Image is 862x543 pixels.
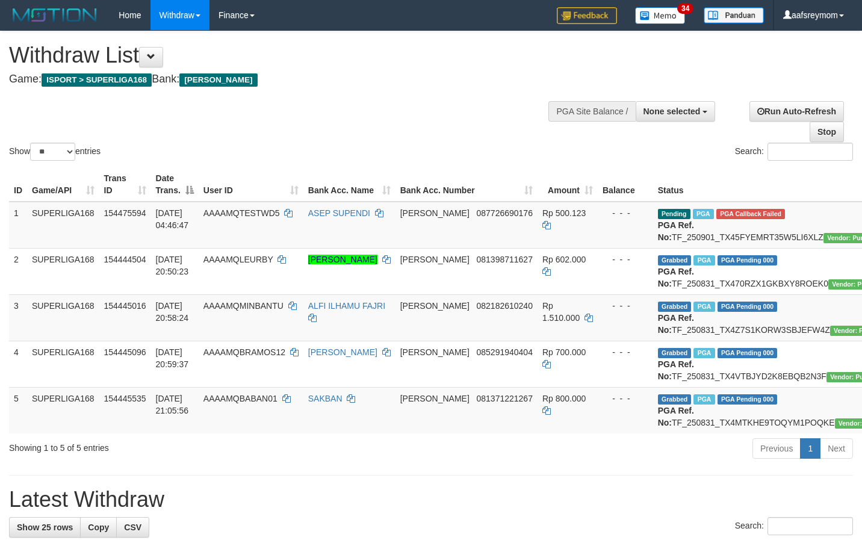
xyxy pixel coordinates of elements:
td: SUPERLIGA168 [27,202,99,249]
th: ID [9,167,27,202]
a: CSV [116,517,149,538]
span: Grabbed [658,255,692,265]
span: Marked by aafheankoy [693,302,715,312]
img: panduan.png [704,7,764,23]
span: AAAAMQBABAN01 [203,394,278,403]
h4: Game: Bank: [9,73,563,85]
a: ASEP SUPENDI [308,208,370,218]
span: Marked by aafmaleo [693,209,714,219]
a: Previous [752,438,801,459]
a: Run Auto-Refresh [749,101,844,122]
th: Bank Acc. Number: activate to sort column ascending [395,167,538,202]
span: PGA Pending [718,394,778,405]
span: [PERSON_NAME] [400,301,470,311]
td: 1 [9,202,27,249]
span: PGA Pending [718,302,778,312]
h1: Withdraw List [9,43,563,67]
div: - - - [603,207,648,219]
span: AAAAMQTESTWD5 [203,208,280,218]
span: Grabbed [658,302,692,312]
div: - - - [603,346,648,358]
span: AAAAMQBRAMOS12 [203,347,285,357]
td: 5 [9,387,27,433]
input: Search: [767,517,853,535]
div: - - - [603,300,648,312]
select: Showentries [30,143,75,161]
b: PGA Ref. No: [658,220,694,242]
a: [PERSON_NAME] [308,347,377,357]
span: Rp 800.000 [542,394,586,403]
img: MOTION_logo.png [9,6,101,24]
b: PGA Ref. No: [658,406,694,427]
div: PGA Site Balance / [548,101,635,122]
th: Date Trans.: activate to sort column descending [151,167,199,202]
span: PGA Pending [718,255,778,265]
span: Rp 700.000 [542,347,586,357]
span: AAAAMQLEURBY [203,255,273,264]
a: Next [820,438,853,459]
th: Trans ID: activate to sort column ascending [99,167,151,202]
span: Grabbed [658,394,692,405]
td: SUPERLIGA168 [27,341,99,387]
span: [PERSON_NAME] [400,255,470,264]
span: CSV [124,523,141,532]
span: Show 25 rows [17,523,73,532]
span: [DATE] 04:46:47 [156,208,189,230]
span: 154475594 [104,208,146,218]
span: Pending [658,209,690,219]
span: Copy 081398711627 to clipboard [477,255,533,264]
span: Rp 1.510.000 [542,301,580,323]
th: Game/API: activate to sort column ascending [27,167,99,202]
label: Show entries [9,143,101,161]
span: ISPORT > SUPERLIGA168 [42,73,152,87]
span: [PERSON_NAME] [400,394,470,403]
div: Showing 1 to 5 of 5 entries [9,437,350,454]
td: 2 [9,248,27,294]
span: Marked by aafheankoy [693,348,715,358]
span: [PERSON_NAME] [400,208,470,218]
span: Copy [88,523,109,532]
span: Copy 087726690176 to clipboard [477,208,533,218]
img: Feedback.jpg [557,7,617,24]
span: Marked by aafounsreynich [693,255,715,265]
span: PGA Error [716,209,785,219]
label: Search: [735,517,853,535]
td: SUPERLIGA168 [27,387,99,433]
a: Show 25 rows [9,517,81,538]
span: Copy 081371221267 to clipboard [477,394,533,403]
span: Grabbed [658,348,692,358]
span: [DATE] 20:58:24 [156,301,189,323]
a: ALFI ILHAMU FAJRI [308,301,385,311]
span: 154444504 [104,255,146,264]
span: [PERSON_NAME] [400,347,470,357]
span: [DATE] 20:59:37 [156,347,189,369]
span: [DATE] 21:05:56 [156,394,189,415]
input: Search: [767,143,853,161]
span: Rp 500.123 [542,208,586,218]
th: Amount: activate to sort column ascending [538,167,598,202]
button: None selected [636,101,716,122]
b: PGA Ref. No: [658,359,694,381]
span: None selected [643,107,701,116]
b: PGA Ref. No: [658,267,694,288]
th: User ID: activate to sort column ascending [199,167,303,202]
img: Button%20Memo.svg [635,7,686,24]
td: SUPERLIGA168 [27,248,99,294]
td: 3 [9,294,27,341]
span: 154445016 [104,301,146,311]
h1: Latest Withdraw [9,488,853,512]
th: Balance [598,167,653,202]
span: Copy 085291940404 to clipboard [477,347,533,357]
a: SAKBAN [308,394,343,403]
span: 34 [677,3,693,14]
a: Copy [80,517,117,538]
td: 4 [9,341,27,387]
a: [PERSON_NAME] [308,255,377,264]
div: - - - [603,253,648,265]
div: - - - [603,393,648,405]
span: PGA Pending [718,348,778,358]
label: Search: [735,143,853,161]
span: 154445096 [104,347,146,357]
span: [PERSON_NAME] [179,73,257,87]
td: SUPERLIGA168 [27,294,99,341]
